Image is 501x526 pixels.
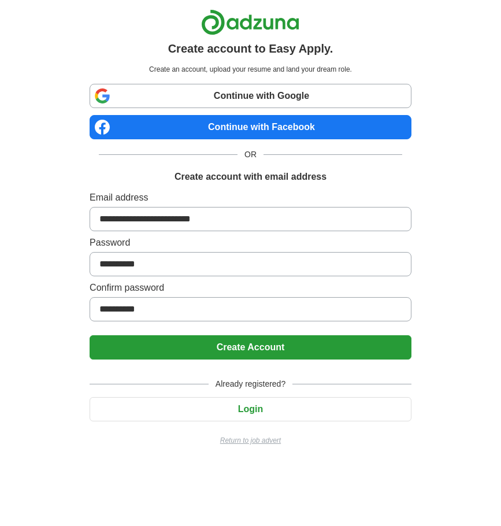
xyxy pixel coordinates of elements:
span: OR [237,149,264,161]
label: Email address [90,191,411,205]
label: Password [90,236,411,250]
label: Confirm password [90,281,411,295]
h1: Create account with email address [175,170,326,184]
button: Create Account [90,335,411,360]
p: Create an account, upload your resume and land your dream role. [92,64,409,75]
img: Adzuna logo [201,9,299,35]
a: Continue with Facebook [90,115,411,139]
a: Login [90,404,411,414]
a: Continue with Google [90,84,411,108]
a: Return to job advert [90,435,411,446]
h1: Create account to Easy Apply. [168,40,333,57]
span: Already registered? [209,378,292,390]
button: Login [90,397,411,421]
